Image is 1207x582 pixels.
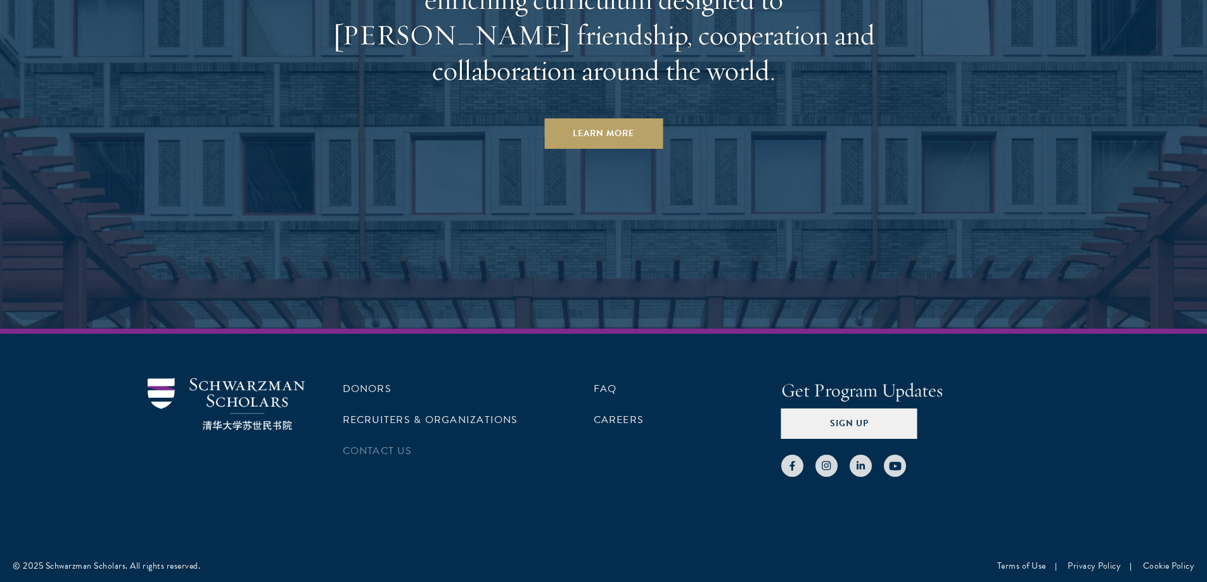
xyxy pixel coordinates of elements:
[781,378,1060,403] h4: Get Program Updates
[997,559,1046,573] a: Terms of Use
[343,412,518,427] a: Recruiters & Organizations
[594,412,644,427] a: Careers
[13,559,200,573] div: © 2025 Schwarzman Scholars. All rights reserved.
[544,118,663,149] a: Learn More
[781,408,917,439] button: Sign Up
[148,378,305,431] img: Schwarzman Scholars
[343,381,392,396] a: Donors
[1068,559,1121,573] a: Privacy Policy
[1143,559,1195,573] a: Cookie Policy
[594,381,617,396] a: FAQ
[343,443,412,459] a: Contact Us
